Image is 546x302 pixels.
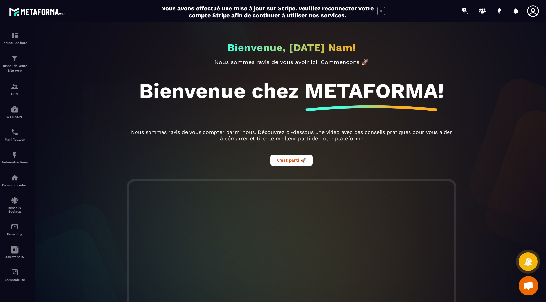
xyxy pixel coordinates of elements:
[11,32,19,39] img: formation
[11,151,19,159] img: automations
[2,192,28,218] a: social-networksocial-networkRéseaux Sociaux
[11,54,19,62] img: formation
[2,138,28,141] p: Planificateur
[270,155,313,166] button: C’est parti 🚀
[11,105,19,113] img: automations
[2,278,28,281] p: Comptabilité
[2,241,28,264] a: Assistant IA
[2,92,28,96] p: CRM
[2,255,28,259] p: Assistant IA
[129,59,454,65] p: Nous sommes ravis de vous avoir ici. Commençons 🚀
[2,264,28,286] a: accountantaccountantComptabilité
[11,83,19,90] img: formation
[2,183,28,187] p: Espace membre
[2,115,28,118] p: Webinaire
[11,174,19,182] img: automations
[9,6,68,18] img: logo
[2,206,28,213] p: Réseaux Sociaux
[2,64,28,73] p: Tunnel de vente Site web
[129,129,454,142] p: Nous sommes ravis de vous compter parmi nous. Découvrez ci-dessous une vidéo avec des conseils pr...
[270,157,313,163] a: C’est parti 🚀
[11,197,19,204] img: social-network
[2,101,28,123] a: automationsautomationsWebinaire
[2,27,28,49] a: formationformationTableau de bord
[11,268,19,276] img: accountant
[11,223,19,231] img: email
[227,41,356,54] h2: Bienvenue, [DATE] Nam!
[519,276,538,295] div: Ouvrir le chat
[2,49,28,78] a: formationformationTunnel de vente Site web
[2,78,28,101] a: formationformationCRM
[2,41,28,45] p: Tableau de bord
[2,123,28,146] a: schedulerschedulerPlanificateur
[2,169,28,192] a: automationsautomationsEspace membre
[2,218,28,241] a: emailemailE-mailing
[2,146,28,169] a: automationsautomationsAutomatisations
[139,78,444,103] h1: Bienvenue chez METAFORMA!
[161,5,374,19] h2: Nous avons effectué une mise à jour sur Stripe. Veuillez reconnecter votre compte Stripe afin de ...
[11,128,19,136] img: scheduler
[2,160,28,164] p: Automatisations
[2,232,28,236] p: E-mailing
